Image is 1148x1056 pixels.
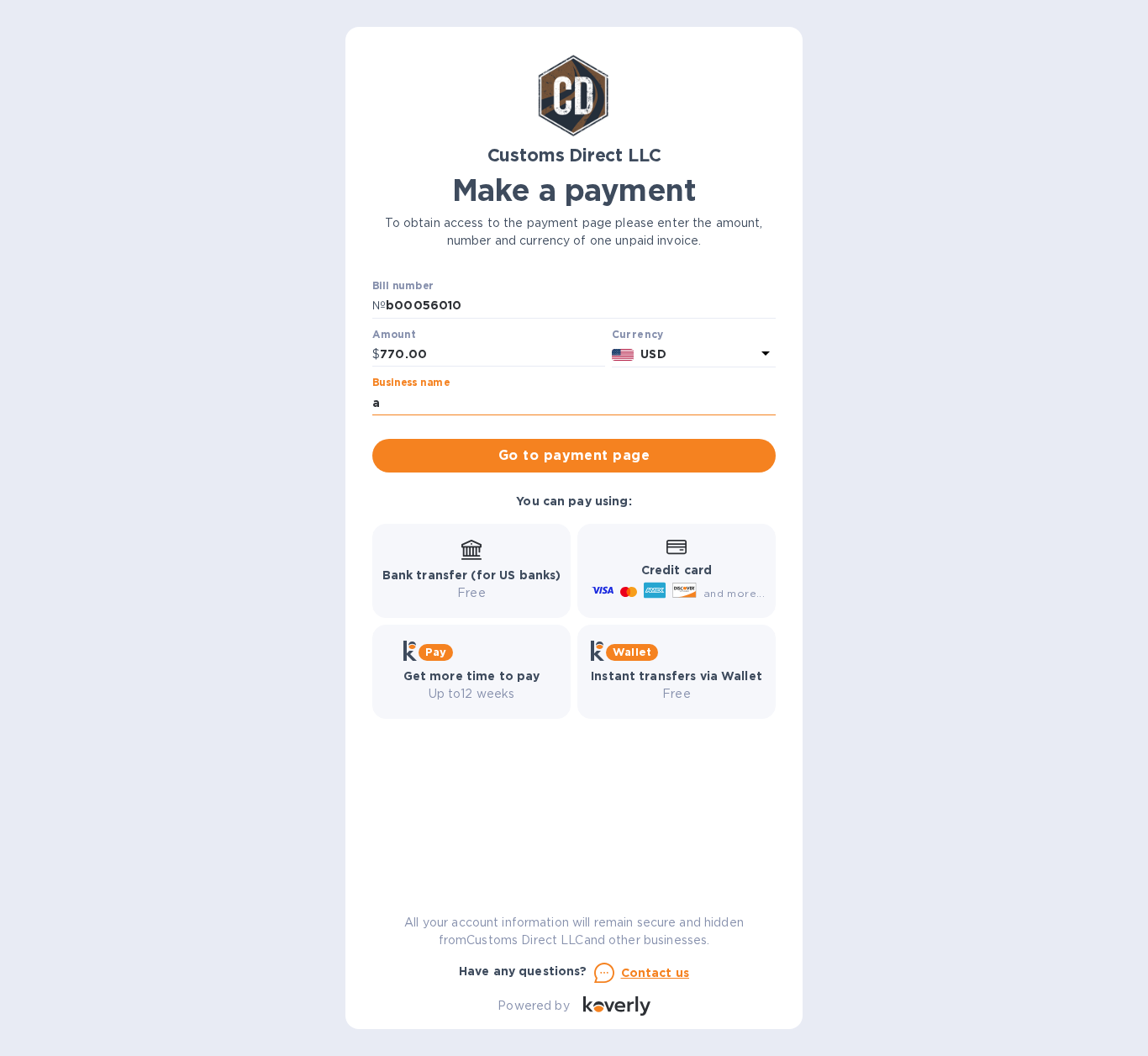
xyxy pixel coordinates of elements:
p: All your account information will remain secure and hidden from Customs Direct LLC and other busi... [372,914,776,949]
u: Contact us [621,966,690,979]
b: Bank transfer (for US banks) [382,568,561,582]
b: Wallet [613,646,651,658]
span: Go to payment page [386,446,762,466]
p: Up to 12 weeks [403,685,540,703]
label: Bill number [372,282,433,292]
p: Powered by [498,997,569,1015]
h1: Make a payment [372,172,776,208]
input: Enter business name [372,390,776,415]
p: № [372,297,386,314]
p: To obtain access to the payment page please enter the amount, number and currency of one unpaid i... [372,214,776,250]
b: Instant transfers via Wallet [591,669,762,683]
label: Amount [372,330,415,340]
b: Currency [612,328,664,341]
b: Customs Direct LLC [487,145,661,166]
b: Get more time to pay [403,669,540,683]
b: Credit card [641,563,712,577]
b: You can pay using: [516,494,631,508]
b: USD [640,347,666,361]
span: and more... [703,587,765,599]
b: Have any questions? [459,964,587,978]
button: Go to payment page [372,439,776,473]
p: Free [591,685,762,703]
p: Free [382,584,561,602]
b: Pay [425,646,446,658]
label: Business name [372,378,450,388]
p: $ [372,346,380,363]
input: Enter bill number [386,293,776,319]
img: USD [612,349,635,361]
input: 0.00 [380,342,605,367]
